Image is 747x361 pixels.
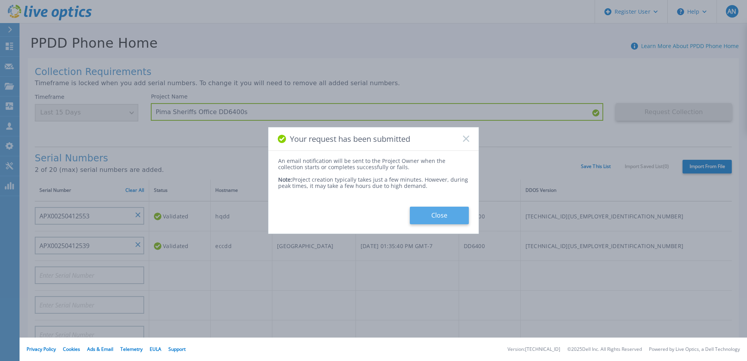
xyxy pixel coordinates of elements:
[27,346,56,352] a: Privacy Policy
[567,347,642,352] li: © 2025 Dell Inc. All Rights Reserved
[649,347,740,352] li: Powered by Live Optics, a Dell Technology
[278,158,469,170] div: An email notification will be sent to the Project Owner when the collection starts or completes s...
[278,176,292,183] span: Note:
[168,346,186,352] a: Support
[63,346,80,352] a: Cookies
[508,347,560,352] li: Version: [TECHNICAL_ID]
[410,207,469,224] button: Close
[120,346,143,352] a: Telemetry
[290,134,410,143] span: Your request has been submitted
[87,346,113,352] a: Ads & Email
[150,346,161,352] a: EULA
[278,170,469,189] div: Project creation typically takes just a few minutes. However, during peak times, it may take a fe...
